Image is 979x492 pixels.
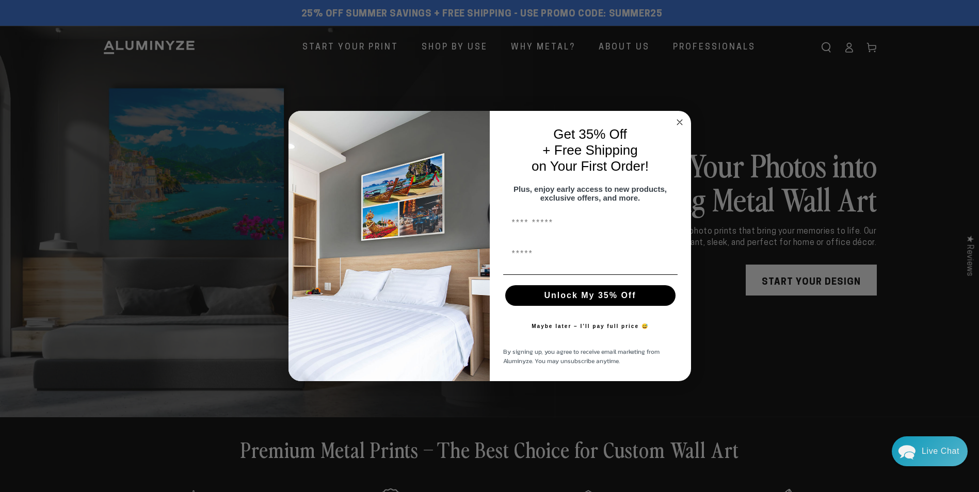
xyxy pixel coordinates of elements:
span: Plus, enjoy early access to new products, exclusive offers, and more. [513,185,667,202]
img: underline [503,274,678,275]
button: Unlock My 35% Off [505,285,676,306]
div: Contact Us Directly [922,436,959,466]
span: Get 35% Off [553,126,627,142]
span: on Your First Order! [532,158,649,174]
span: + Free Shipping [542,142,637,158]
span: By signing up, you agree to receive email marketing from Aluminyze. You may unsubscribe anytime. [503,347,660,366]
button: Maybe later – I’ll pay full price 😅 [526,316,654,337]
img: 728e4f65-7e6c-44e2-b7d1-0292a396982f.jpeg [288,111,490,381]
button: Close dialog [673,116,686,128]
div: Chat widget toggle [892,436,968,466]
